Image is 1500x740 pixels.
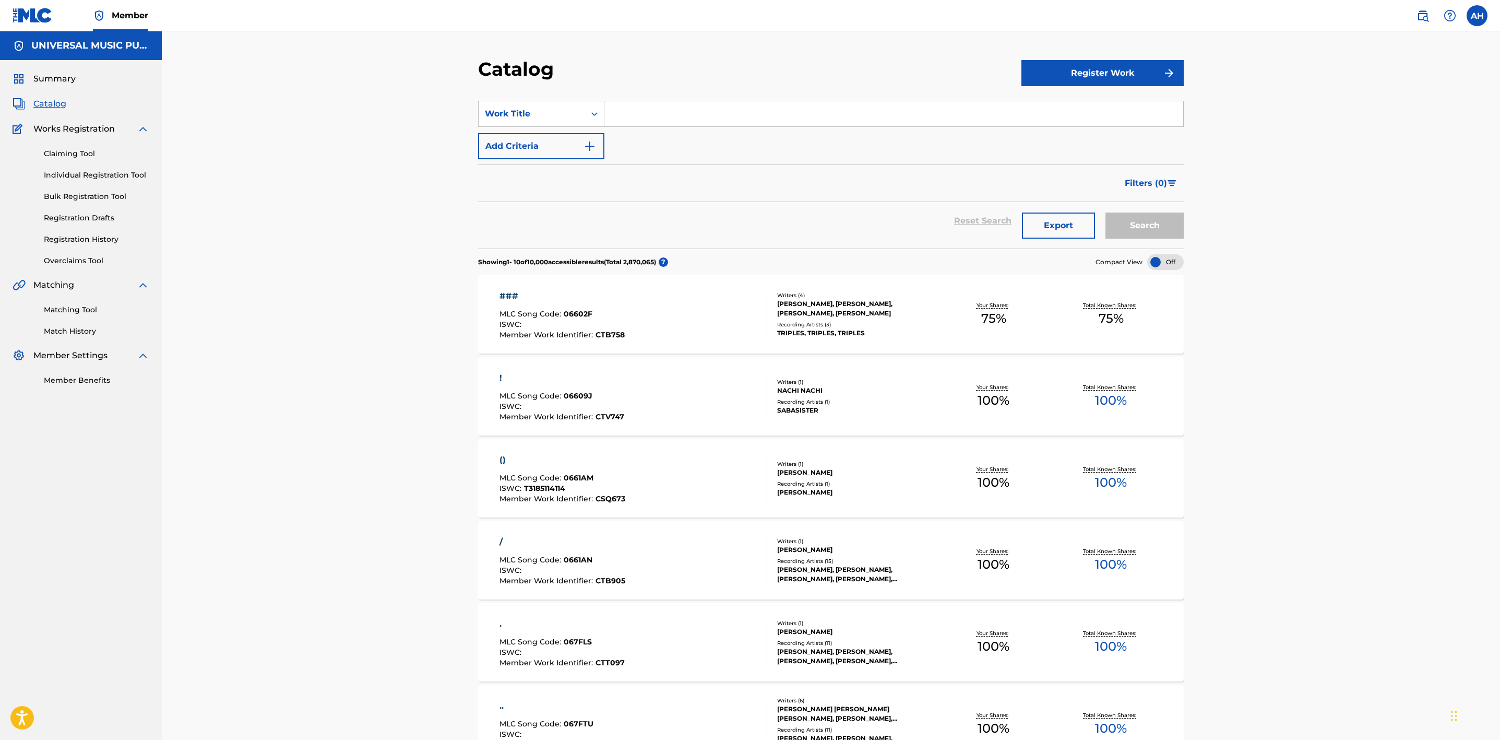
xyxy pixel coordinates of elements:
[137,279,149,291] img: expand
[499,330,596,339] span: Member Work Identifier :
[777,557,935,565] div: Recording Artists ( 15 )
[499,391,564,401] span: MLC Song Code :
[777,639,935,647] div: Recording Artists ( 11 )
[44,234,149,245] a: Registration History
[1083,301,1139,309] p: Total Known Shares:
[499,473,564,483] span: MLC Song Code :
[499,402,524,411] span: ISWC :
[777,460,935,468] div: Writers ( 1 )
[977,711,1011,719] p: Your Shares:
[777,697,935,704] div: Writers ( 6 )
[1416,9,1429,22] img: search
[499,658,596,667] span: Member Work Identifier :
[977,547,1011,555] p: Your Shares:
[499,648,524,657] span: ISWC :
[478,603,1184,682] a: .MLC Song Code:067FLSISWC:Member Work Identifier:CTT097Writers (1)[PERSON_NAME]Recording Artists ...
[478,357,1184,436] a: !MLC Song Code:06609JISWC:Member Work Identifier:CTV747Writers (1)NACHI NACHIRecording Artists (1...
[777,480,935,488] div: Recording Artists ( 1 )
[499,290,625,302] div: ###
[978,391,1009,410] span: 100 %
[596,576,625,585] span: CTB905
[1451,700,1457,732] div: Drag
[777,321,935,328] div: Recording Artists ( 3 )
[1096,257,1142,267] span: Compact View
[13,98,66,110] a: CatalogCatalog
[1095,719,1127,738] span: 100 %
[777,398,935,406] div: Recording Artists ( 1 )
[777,619,935,627] div: Writers ( 1 )
[777,328,935,338] div: TRIPLES, TRIPLES, TRIPLES
[485,108,579,120] div: Work Title
[1083,711,1139,719] p: Total Known Shares:
[1083,629,1139,637] p: Total Known Shares:
[13,349,25,362] img: Member Settings
[499,372,624,384] div: !
[499,320,524,329] span: ISWC :
[93,9,105,22] img: Top Rightsholder
[478,257,656,267] p: Showing 1 - 10 of 10,000 accessible results (Total 2,870,065 )
[478,439,1184,518] a: ()MLC Song Code:0661AMISWC:T3185114114Member Work Identifier:CSQ673Writers (1)[PERSON_NAME]Record...
[13,98,25,110] img: Catalog
[33,98,66,110] span: Catalog
[1095,555,1127,574] span: 100 %
[33,73,76,85] span: Summary
[499,566,524,575] span: ISWC :
[777,565,935,584] div: [PERSON_NAME], [PERSON_NAME], [PERSON_NAME], [PERSON_NAME], [PERSON_NAME]
[44,213,149,224] a: Registration Drafts
[978,719,1009,738] span: 100 %
[13,279,26,291] img: Matching
[777,627,935,637] div: [PERSON_NAME]
[777,647,935,666] div: [PERSON_NAME], [PERSON_NAME], [PERSON_NAME], [PERSON_NAME], [PERSON_NAME]
[978,473,1009,492] span: 100 %
[564,719,593,729] span: 067FTU
[478,133,604,159] button: Add Criteria
[499,730,524,739] span: ISWC :
[499,536,625,548] div: /
[596,494,625,503] span: CSQ673
[499,637,564,647] span: MLC Song Code :
[1095,637,1127,656] span: 100 %
[499,412,596,421] span: Member Work Identifier :
[978,555,1009,574] span: 100 %
[499,700,627,712] div: ..
[977,629,1011,637] p: Your Shares:
[31,40,149,52] h5: UNIVERSAL MUSIC PUB GROUP
[1412,5,1433,26] a: Public Search
[499,494,596,503] span: Member Work Identifier :
[478,101,1184,249] form: Search Form
[777,406,935,415] div: SABASISTER
[596,658,625,667] span: CTT097
[33,123,115,135] span: Works Registration
[564,391,592,401] span: 06609J
[1467,5,1487,26] div: User Menu
[1095,473,1127,492] span: 100 %
[44,375,149,386] a: Member Benefits
[1163,67,1175,79] img: f7272a7cc735f4ea7f67.svg
[1471,524,1500,608] iframe: Resource Center
[777,704,935,723] div: [PERSON_NAME] [PERSON_NAME] [PERSON_NAME], [PERSON_NAME], [PERSON_NAME], [PERSON_NAME], [PERSON_N...
[777,537,935,545] div: Writers ( 1 )
[499,454,625,466] div: ()
[777,726,935,734] div: Recording Artists ( 11 )
[137,123,149,135] img: expand
[1439,5,1460,26] div: Help
[564,555,592,565] span: 0661AN
[977,465,1011,473] p: Your Shares:
[499,555,564,565] span: MLC Song Code :
[44,148,149,159] a: Claiming Tool
[777,488,935,497] div: [PERSON_NAME]
[777,386,935,395] div: NACHI NACHI
[478,521,1184,600] a: /MLC Song Code:0661ANISWC:Member Work Identifier:CTB905Writers (1)[PERSON_NAME]Recording Artists ...
[596,412,624,421] span: CTV747
[13,73,25,85] img: Summary
[499,484,524,493] span: ISWC :
[777,378,935,386] div: Writers ( 1 )
[33,279,74,291] span: Matching
[33,349,108,362] span: Member Settings
[44,255,149,266] a: Overclaims Tool
[1095,391,1127,410] span: 100 %
[584,140,596,152] img: 9d2ae6d4665cec9f34b9.svg
[1022,213,1095,239] button: Export
[977,383,1011,391] p: Your Shares:
[499,309,564,319] span: MLC Song Code :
